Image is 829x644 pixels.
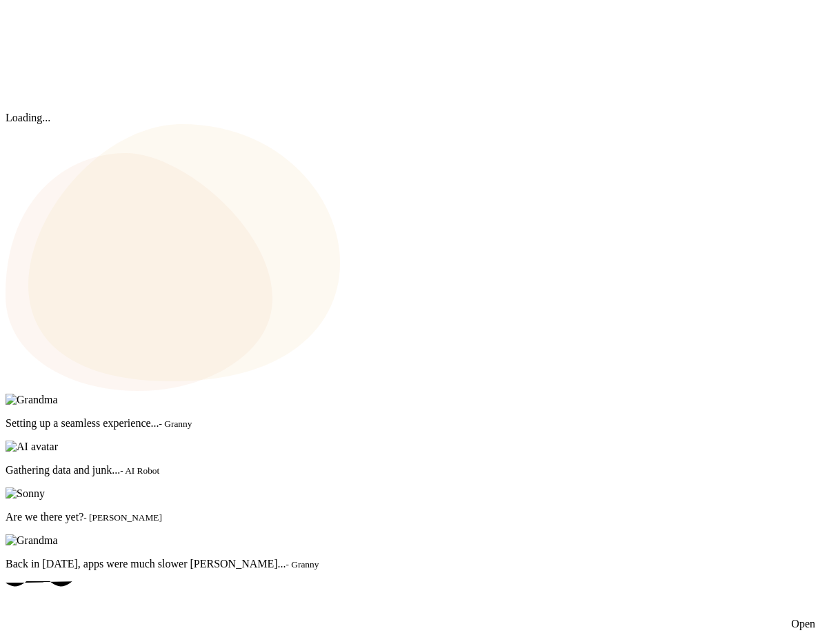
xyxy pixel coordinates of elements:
img: Grandma [6,394,58,406]
div: Loading... [6,6,823,124]
p: Gathering data and junk... [6,464,823,476]
img: Sonny [6,487,45,500]
p: Back in [DATE], apps were much slower [PERSON_NAME]... [6,558,823,570]
small: - [PERSON_NAME] [83,512,162,523]
img: AI avatar [6,441,58,453]
p: Setting up a seamless experience... [6,417,823,430]
small: - Granny [286,559,319,570]
small: - Granny [159,419,192,429]
div: Open [791,618,815,630]
p: Are we there yet? [6,511,823,523]
small: - AI Robot [120,465,159,476]
img: Grandma [6,534,58,547]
